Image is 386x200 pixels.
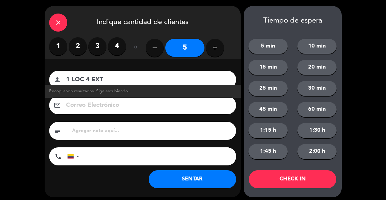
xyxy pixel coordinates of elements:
[69,37,87,55] label: 2
[248,102,288,117] button: 45 min
[297,144,337,159] button: 2:00 h
[211,44,219,51] i: add
[249,170,336,188] button: CHECK IN
[151,44,158,51] i: remove
[108,37,126,55] label: 4
[49,37,67,55] label: 1
[65,100,228,111] input: Correo Electrónico
[55,19,62,26] i: close
[126,37,146,58] div: ó
[297,123,337,138] button: 1:30 h
[71,127,232,135] input: Agregar nota aquí...
[54,76,61,83] i: person
[248,81,288,96] button: 25 min
[49,88,131,95] span: Recopilando resultados. Siga escribiendo...
[297,39,337,54] button: 10 min
[244,17,342,25] div: Tiempo de espera
[54,127,61,134] i: subject
[297,102,337,117] button: 60 min
[55,153,62,160] i: phone
[297,60,337,75] button: 20 min
[45,6,241,37] div: Indique cantidad de clientes
[149,170,236,188] button: SENTAR
[248,123,288,138] button: 1:15 h
[297,81,337,96] button: 30 min
[248,144,288,159] button: 1:45 h
[54,102,61,109] i: email
[248,39,288,54] button: 5 min
[248,60,288,75] button: 15 min
[65,75,228,85] input: Nombre del cliente
[68,148,81,165] div: Colombia: +57
[88,37,106,55] label: 3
